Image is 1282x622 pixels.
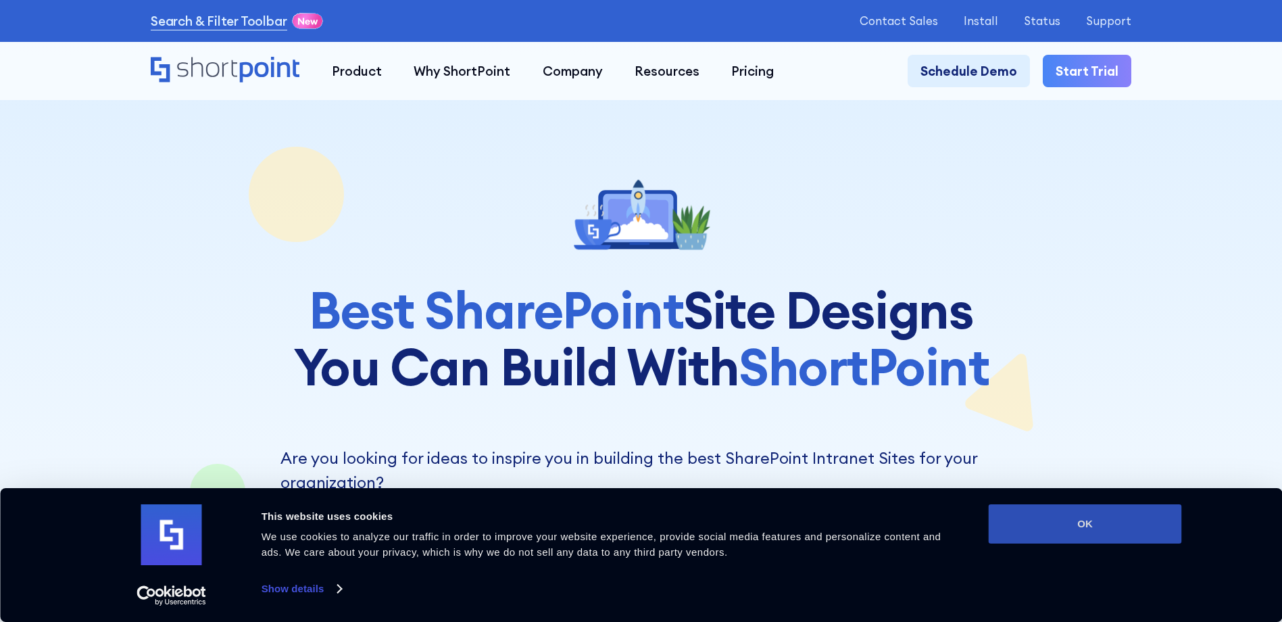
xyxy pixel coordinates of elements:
[1024,14,1060,27] a: Status
[141,504,202,565] img: logo
[151,11,287,30] a: Search & Filter Toolbar
[526,55,618,87] a: Company
[262,579,341,599] a: Show details
[1086,14,1131,27] a: Support
[716,55,790,87] a: Pricing
[262,508,958,525] div: This website uses cookies
[316,55,397,87] a: Product
[618,55,715,87] a: Resources
[964,14,998,27] a: Install
[414,62,510,80] div: Why ShortPoint
[543,62,603,80] div: Company
[1039,465,1282,622] div: Widget chat
[309,277,683,342] span: Best SharePoint
[398,55,526,87] a: Why ShortPoint
[635,62,699,80] div: Resources
[262,531,941,558] span: We use cookies to analyze our traffic in order to improve your website experience, provide social...
[1039,465,1282,622] iframe: Chat Widget
[1043,55,1131,87] a: Start Trial
[332,62,382,80] div: Product
[280,282,1002,395] h1: Site Designs You Can Build With
[739,334,989,399] span: ShortPoint
[112,585,230,606] a: Usercentrics Cookiebot - opens in a new window
[151,57,300,85] a: Home
[989,504,1182,544] button: OK
[731,62,774,80] div: Pricing
[908,55,1030,87] a: Schedule Demo
[860,14,938,27] a: Contact Sales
